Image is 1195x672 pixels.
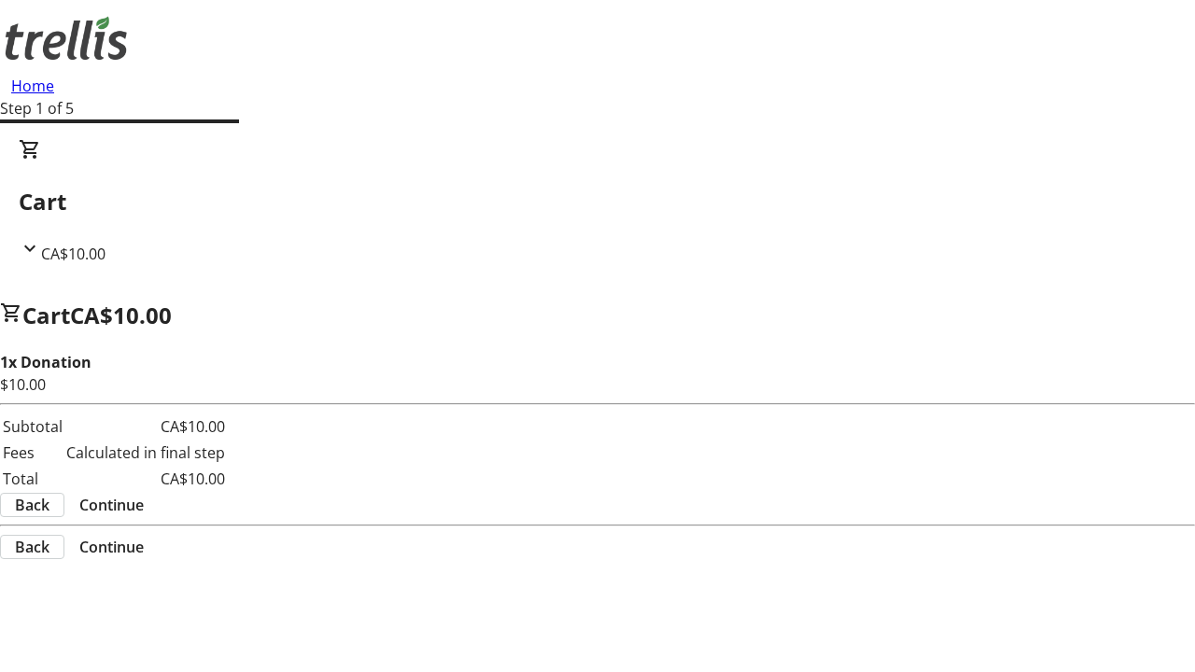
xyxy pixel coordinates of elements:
[65,414,226,439] td: CA$10.00
[19,185,1176,218] h2: Cart
[2,414,63,439] td: Subtotal
[15,536,49,558] span: Back
[2,441,63,465] td: Fees
[64,494,159,516] button: Continue
[65,467,226,491] td: CA$10.00
[41,244,105,264] span: CA$10.00
[19,138,1176,265] div: CartCA$10.00
[22,300,70,330] span: Cart
[79,494,144,516] span: Continue
[2,467,63,491] td: Total
[65,441,226,465] td: Calculated in final step
[79,536,144,558] span: Continue
[15,494,49,516] span: Back
[70,300,172,330] span: CA$10.00
[64,536,159,558] button: Continue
